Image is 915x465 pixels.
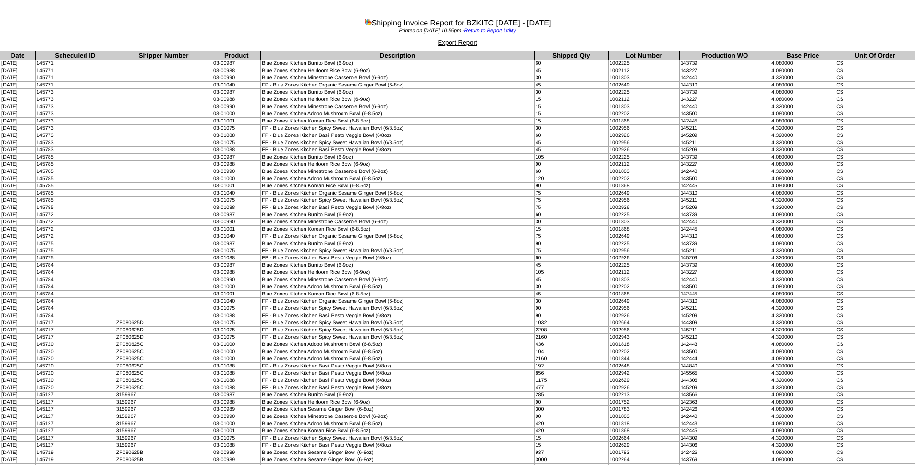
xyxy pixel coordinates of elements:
[0,132,36,139] td: [DATE]
[0,161,36,168] td: [DATE]
[679,197,770,204] td: 145211
[36,89,115,96] td: 145773
[261,226,534,233] td: Blue Zones Kitchen Korean Rice Bowl (6-8.5oz)
[609,190,679,197] td: 1002649
[36,175,115,183] td: 145785
[679,161,770,168] td: 143227
[36,283,115,291] td: 145784
[534,197,609,204] td: 75
[679,118,770,125] td: 142445
[212,283,261,291] td: 03-01000
[212,139,261,147] td: 03-01075
[679,147,770,154] td: 145209
[212,240,261,247] td: 03-00987
[609,183,679,190] td: 1001868
[609,147,679,154] td: 1002926
[835,175,915,183] td: CS
[261,168,534,175] td: Blue Zones Kitchen Minestrone Casserole Bowl (6-9oz)
[261,110,534,118] td: Blue Zones Kitchen Adobo Mushroom Bowl (6-8.5oz)
[770,276,835,283] td: 4.320000
[36,240,115,247] td: 145775
[36,132,115,139] td: 145773
[0,125,36,132] td: [DATE]
[679,103,770,110] td: 142440
[770,240,835,247] td: 4.080000
[770,103,835,110] td: 4.320000
[679,125,770,132] td: 145211
[835,226,915,233] td: CS
[770,82,835,89] td: 4.080000
[0,276,36,283] td: [DATE]
[0,82,36,89] td: [DATE]
[770,168,835,175] td: 4.320000
[679,183,770,190] td: 142445
[835,96,915,103] td: CS
[835,132,915,139] td: CS
[835,247,915,255] td: CS
[212,262,261,269] td: 03-00987
[261,60,534,67] td: Blue Zones Kitchen Burrito Bowl (6-9oz)
[534,240,609,247] td: 90
[609,132,679,139] td: 1002926
[679,269,770,276] td: 143227
[835,74,915,82] td: CS
[261,67,534,74] td: Blue Zones Kitchen Heirloom Rice Bowl (6-9oz)
[534,82,609,89] td: 45
[261,125,534,132] td: FP - Blue Zones Kitchen Spicy Sweet Hawaiian Bowl (6/8.5oz)
[835,60,915,67] td: CS
[36,60,115,67] td: 145771
[36,147,115,154] td: 145783
[212,118,261,125] td: 03-01001
[679,247,770,255] td: 145211
[212,233,261,240] td: 03-01040
[534,211,609,219] td: 60
[770,269,835,276] td: 4.080000
[36,139,115,147] td: 145783
[534,74,609,82] td: 30
[212,67,261,74] td: 03-00988
[609,74,679,82] td: 1001803
[36,183,115,190] td: 145785
[261,175,534,183] td: Blue Zones Kitchen Adobo Mushroom Bowl (6-8.5oz)
[261,183,534,190] td: Blue Zones Kitchen Korean Rice Bowl (6-8.5oz)
[261,139,534,147] td: FP - Blue Zones Kitchen Spicy Sweet Hawaiian Bowl (6/8.5oz)
[0,110,36,118] td: [DATE]
[534,67,609,74] td: 45
[534,96,609,103] td: 15
[770,125,835,132] td: 4.320000
[0,168,36,175] td: [DATE]
[609,96,679,103] td: 1002112
[0,74,36,82] td: [DATE]
[534,147,609,154] td: 45
[679,283,770,291] td: 143500
[609,60,679,67] td: 1002225
[36,233,115,240] td: 145772
[679,51,770,60] th: Production WO
[770,190,835,197] td: 4.080000
[770,67,835,74] td: 4.080000
[0,139,36,147] td: [DATE]
[534,168,609,175] td: 60
[261,161,534,168] td: Blue Zones Kitchen Heirloom Rice Bowl (6-9oz)
[679,204,770,211] td: 145209
[0,197,36,204] td: [DATE]
[212,204,261,211] td: 03-01088
[36,219,115,226] td: 145772
[212,110,261,118] td: 03-01000
[534,269,609,276] td: 105
[212,147,261,154] td: 03-01088
[770,255,835,262] td: 4.320000
[212,96,261,103] td: 03-00988
[679,139,770,147] td: 145211
[534,283,609,291] td: 30
[835,147,915,154] td: CS
[36,125,115,132] td: 145773
[0,175,36,183] td: [DATE]
[261,103,534,110] td: Blue Zones Kitchen Minestrone Casserole Bowl (6-9oz)
[534,154,609,161] td: 105
[261,118,534,125] td: Blue Zones Kitchen Korean Rice Bowl (6-8.5oz)
[261,233,534,240] td: FP - Blue Zones Kitchen Organic Sesame Ginger Bowl (6-8oz)
[679,226,770,233] td: 142445
[609,161,679,168] td: 1002112
[770,161,835,168] td: 4.080000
